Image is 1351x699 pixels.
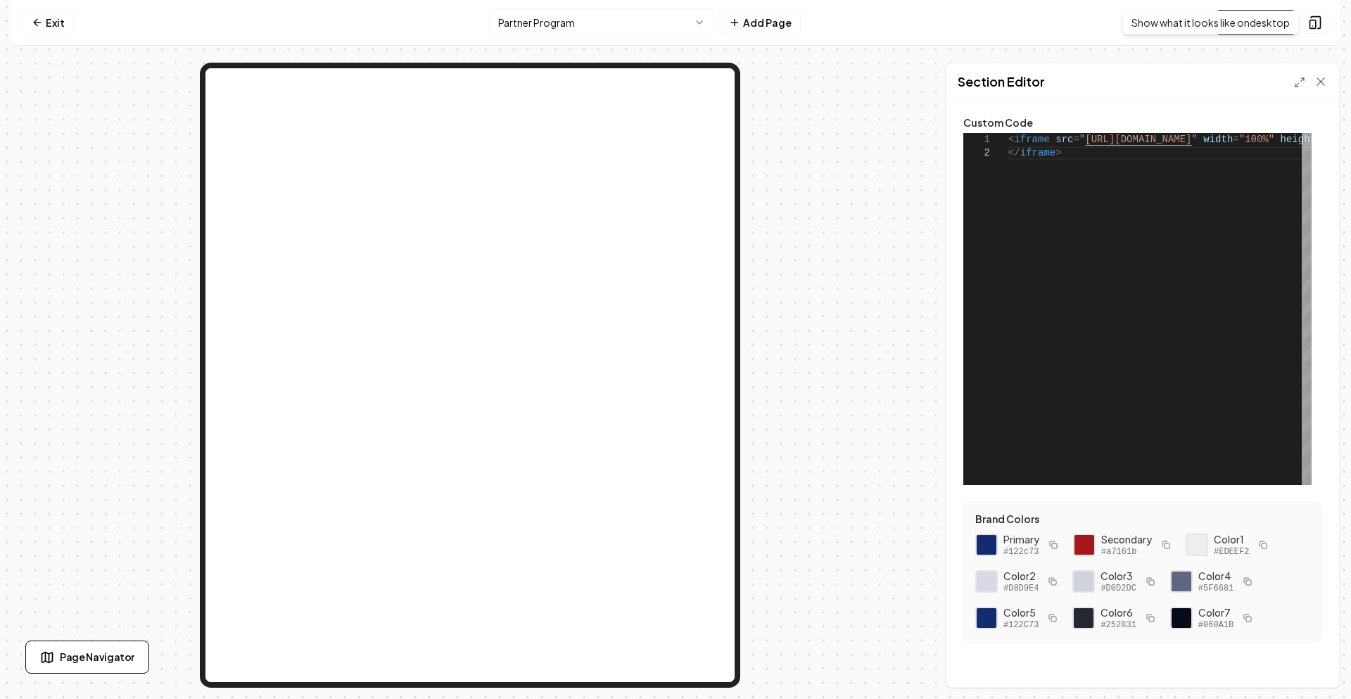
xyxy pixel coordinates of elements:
[1073,134,1079,145] span: =
[1214,546,1249,558] span: #EDEEF2
[1072,607,1095,629] div: Click to copy #252831
[1186,534,1208,556] div: Click to copy #EDEEF2
[1003,569,1039,583] span: Color 2
[975,570,998,593] div: Click to copy #D8D9E4
[958,72,1045,92] h2: Section Editor
[963,133,990,146] div: 1
[1198,619,1233,631] span: #060A1B
[1079,134,1085,145] span: "
[1101,619,1136,631] span: #252831
[23,10,74,35] a: Exit
[25,641,149,674] button: Page Navigator
[1233,134,1238,145] span: =
[1073,534,1096,556] div: Click to copy secondary color
[1003,619,1039,631] span: #122C73
[1101,532,1152,546] span: Secondary
[1215,10,1296,35] a: Visit Page
[975,534,998,556] div: Click to copy primary color
[975,607,998,629] div: Click to copy #122C73
[1008,147,1020,158] span: </
[1014,134,1049,145] span: iframe
[1020,147,1055,158] span: iframe
[1198,583,1233,594] span: #5F6681
[1198,605,1233,619] span: Color 7
[1101,546,1152,558] span: #a7161b
[1192,134,1198,145] span: "
[1198,569,1233,583] span: Color 4
[975,514,1310,524] label: Brand Colors
[1003,605,1039,619] span: Color 5
[1122,11,1299,34] div: Show what it looks like on desktop
[1101,583,1136,594] span: #D0D2DC
[1239,134,1274,145] span: "100%"
[1003,546,1039,558] span: #122c73
[963,118,1322,127] label: Custom Code
[1055,134,1073,145] span: src
[1072,570,1095,593] div: Click to copy #D0D2DC
[1101,605,1136,619] span: Color 6
[1170,607,1193,629] div: Click to copy #060A1B
[1003,583,1039,594] span: #D8D9E4
[720,10,801,35] button: Add Page
[1214,532,1249,546] span: Color 1
[60,650,134,665] span: Page Navigator
[1003,532,1039,546] span: Primary
[1085,134,1191,145] span: [URL][DOMAIN_NAME]
[1170,570,1193,593] div: Click to copy #5F6681
[1055,147,1061,158] span: >
[963,146,990,160] div: 2
[1203,134,1233,145] span: width
[1281,134,1316,145] span: height
[1008,134,1014,145] span: <
[1101,569,1136,583] span: Color 3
